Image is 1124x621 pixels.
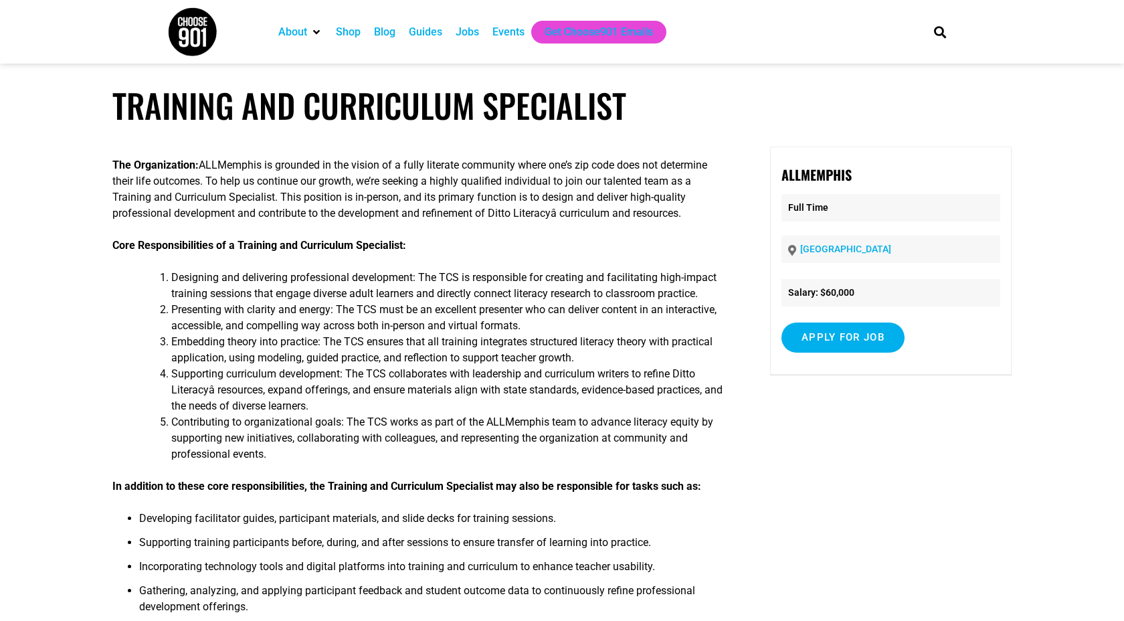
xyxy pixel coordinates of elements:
[112,480,701,493] strong: In addition to these core responsibilities, the Training and Curriculum Specialist may also be re...
[781,323,905,353] input: Apply for job
[112,86,1012,125] h1: Training and Curriculum Specialist
[336,24,361,40] a: Shop
[112,239,406,252] strong: Core Responsibilities of a Training and Curriculum Specialist:
[171,270,725,302] li: Designing and delivering professional development: The TCS is responsible for creating and facili...
[272,21,329,43] div: About
[112,157,725,221] p: ALLMemphis is grounded in the vision of a fully literate community where one’s zip code does not ...
[374,24,395,40] a: Blog
[171,366,725,414] li: Supporting curriculum development: The TCS collaborates with leadership and curriculum writers to...
[171,302,725,334] li: Presenting with clarity and energy: The TCS must be an excellent presenter who can deliver conten...
[139,511,725,535] li: Developing facilitator guides, participant materials, and slide decks for training sessions.
[456,24,479,40] a: Jobs
[139,559,725,583] li: Incorporating technology tools and digital platforms into training and curriculum to enhance teac...
[800,244,891,254] a: [GEOGRAPHIC_DATA]
[781,165,852,185] strong: ALLMemphis
[492,24,525,40] a: Events
[409,24,442,40] a: Guides
[171,334,725,366] li: Embedding theory into practice: The TCS ensures that all training integrates structured literacy ...
[139,535,725,559] li: Supporting training participants before, during, and after sessions to ensure transfer of learnin...
[781,279,1000,306] li: Salary: $60,000
[278,24,307,40] a: About
[929,21,951,43] div: Search
[171,414,725,462] li: Contributing to organizational goals: The TCS works as part of the ALLMemphis team to advance lit...
[272,21,911,43] nav: Main nav
[545,24,653,40] a: Get Choose901 Emails
[781,194,1000,221] p: Full Time
[112,159,199,171] strong: The Organization:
